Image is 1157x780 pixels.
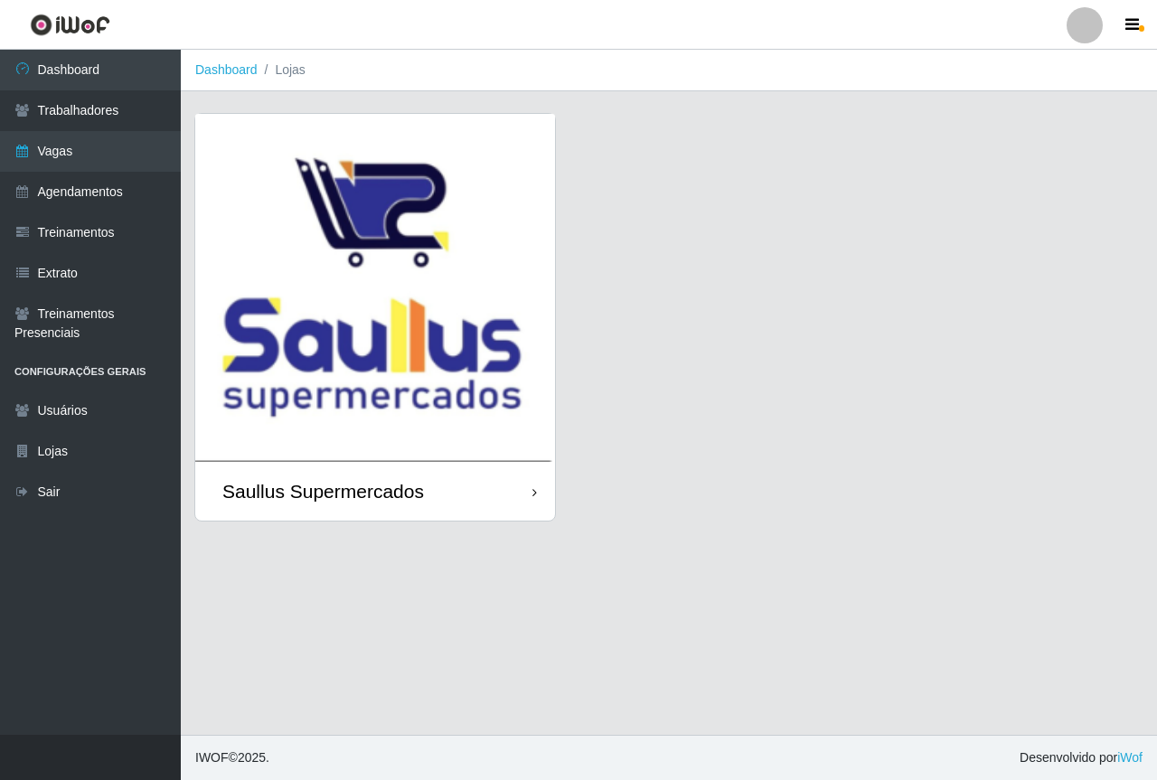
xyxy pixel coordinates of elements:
img: CoreUI Logo [30,14,110,36]
div: Saullus Supermercados [222,480,424,503]
span: IWOF [195,750,229,765]
a: Saullus Supermercados [195,114,555,521]
li: Lojas [258,61,306,80]
nav: breadcrumb [181,50,1157,91]
span: Desenvolvido por [1020,748,1143,767]
a: iWof [1117,750,1143,765]
span: © 2025 . [195,748,269,767]
a: Dashboard [195,62,258,77]
img: cardImg [195,114,555,462]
